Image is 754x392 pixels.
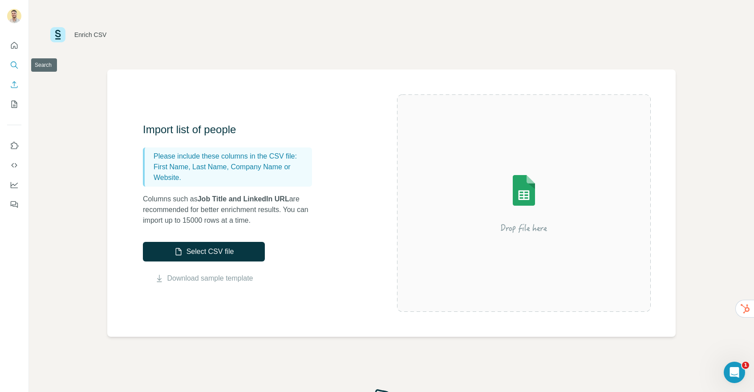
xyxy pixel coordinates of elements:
button: Select CSV file [143,242,265,261]
iframe: Intercom live chat [724,362,745,383]
p: Columns such as are recommended for better enrichment results. You can import up to 15000 rows at... [143,194,321,226]
p: First Name, Last Name, Company Name or Website. [154,162,308,183]
h3: Import list of people [143,122,321,137]
span: Job Title and LinkedIn URL [198,195,289,203]
button: Enrich CSV [7,77,21,93]
span: 1 [742,362,749,369]
img: Surfe Illustration - Drop file here or select below [444,150,604,257]
button: Feedback [7,196,21,212]
button: Dashboard [7,177,21,193]
button: Quick start [7,37,21,53]
a: Download sample template [167,273,253,284]
img: Surfe Logo [50,27,65,42]
p: Please include these columns in the CSV file: [154,151,308,162]
button: Download sample template [143,273,265,284]
button: Use Surfe API [7,157,21,173]
button: My lists [7,96,21,112]
button: Search [7,57,21,73]
button: Use Surfe on LinkedIn [7,138,21,154]
img: Avatar [7,9,21,23]
div: Enrich CSV [74,30,106,39]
